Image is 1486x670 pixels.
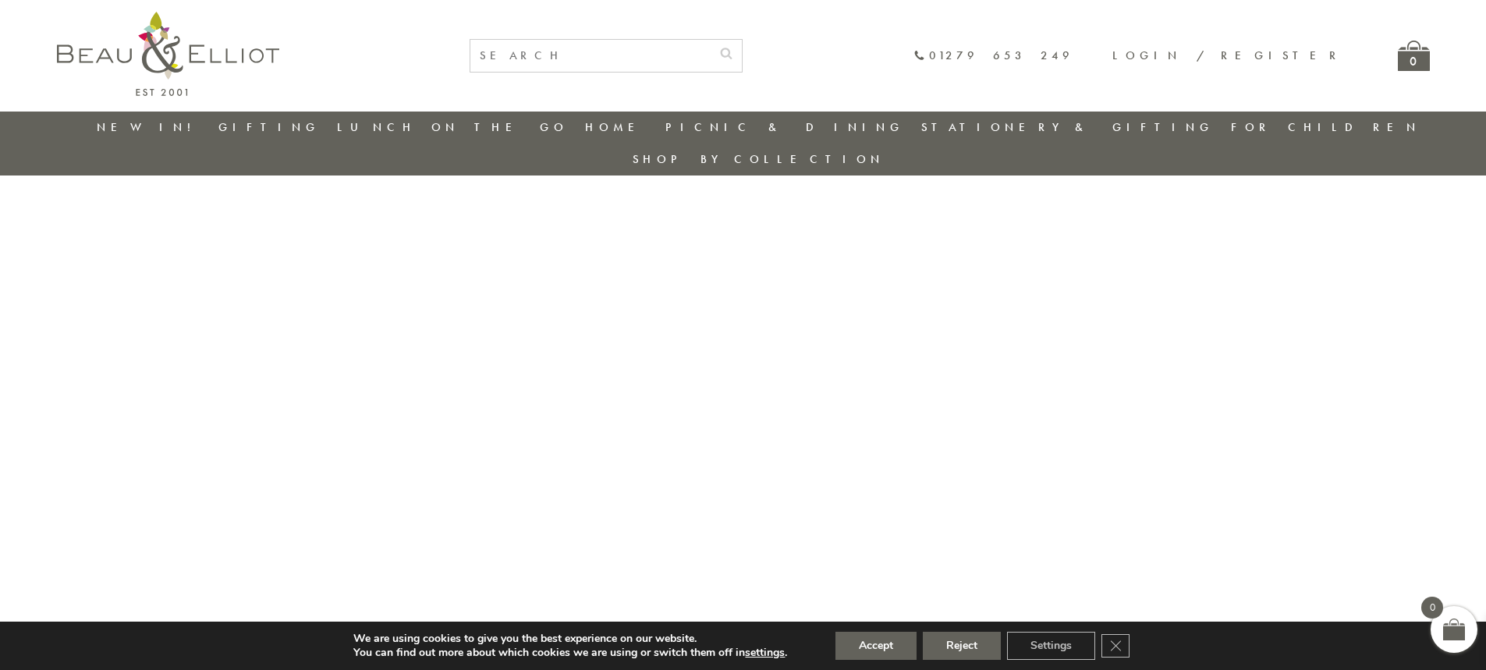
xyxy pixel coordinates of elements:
[745,646,785,660] button: settings
[921,119,1214,135] a: Stationery & Gifting
[1112,48,1343,63] a: Login / Register
[585,119,647,135] a: Home
[923,632,1001,660] button: Reject
[470,40,711,72] input: SEARCH
[835,632,917,660] button: Accept
[1101,634,1130,658] button: Close GDPR Cookie Banner
[913,49,1073,62] a: 01279 653 249
[97,119,201,135] a: New in!
[353,632,787,646] p: We are using cookies to give you the best experience on our website.
[1231,119,1420,135] a: For Children
[633,151,885,167] a: Shop by collection
[337,119,568,135] a: Lunch On The Go
[57,12,279,96] img: logo
[218,119,320,135] a: Gifting
[665,119,904,135] a: Picnic & Dining
[1007,632,1095,660] button: Settings
[1421,597,1443,619] span: 0
[1398,41,1430,71] a: 0
[353,646,787,660] p: You can find out more about which cookies we are using or switch them off in .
